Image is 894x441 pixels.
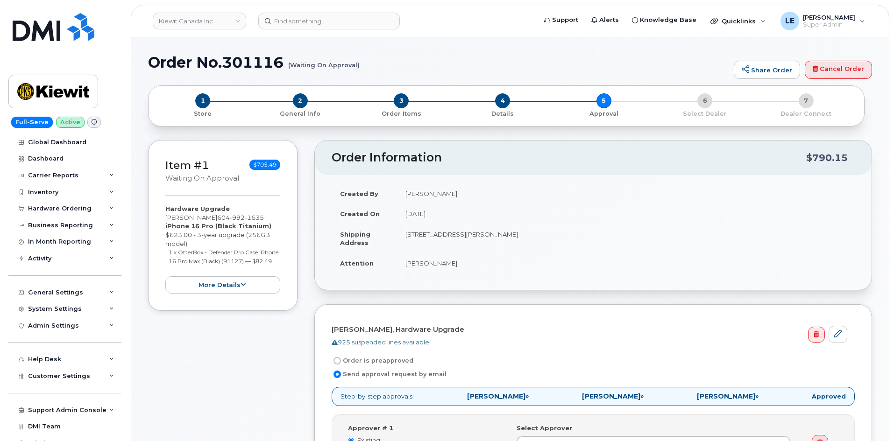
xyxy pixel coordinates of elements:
strong: [PERSON_NAME] [697,392,755,400]
span: 992 [230,214,245,221]
a: Item #1 [165,159,209,172]
label: Approver # 1 [348,424,393,433]
div: 925 suspended lines available. [332,338,847,347]
div: $790.15 [806,149,848,167]
input: Send approval request by email [333,371,341,378]
td: [PERSON_NAME] [397,253,855,273]
strong: iPhone 16 Pro (Black Titanium) [165,222,271,230]
span: » [582,393,644,399]
td: [STREET_ADDRESS][PERSON_NAME] [397,224,855,253]
a: 2 General Info [250,108,351,118]
small: Waiting On Approval [165,174,239,182]
span: 3 [394,93,409,108]
strong: Approved [812,392,846,401]
p: Step-by-step approvals: [332,387,855,406]
label: Send approval request by email [332,369,447,380]
td: [PERSON_NAME] [397,183,855,204]
p: Order Items [355,110,448,118]
strong: [PERSON_NAME] [467,392,525,400]
strong: Shipping Address [340,231,370,247]
span: » [467,393,529,399]
small: (Waiting On Approval) [288,54,360,69]
strong: Created By [340,190,378,197]
h4: [PERSON_NAME], Hardware Upgrade [332,326,847,334]
span: 1 [195,93,210,108]
span: 1635 [245,214,264,221]
span: $705.49 [249,160,280,170]
h2: Order Information [332,151,806,164]
div: [PERSON_NAME] $623.00 - 3-year upgrade (256GB model) [165,204,280,294]
input: Order is preapproved [333,357,341,364]
button: more details [165,276,280,294]
a: 1 Store [156,108,250,118]
span: 4 [495,93,510,108]
span: » [697,393,759,399]
a: Share Order [734,61,800,79]
label: Select Approver [517,424,572,433]
span: 2 [293,93,308,108]
label: Order is preapproved [332,355,413,366]
iframe: Messenger Launcher [853,400,887,434]
h1: Order No.301116 [148,54,729,70]
a: 4 Details [452,108,553,118]
a: Cancel Order [805,61,872,79]
strong: [PERSON_NAME] [582,392,640,400]
p: Details [456,110,550,118]
a: 3 Order Items [351,108,452,118]
small: 1 x OtterBox - Defender Pro Case iPhone 16 Pro Max (Black) (91127) — $82.49 [169,249,278,265]
td: [DATE] [397,203,855,224]
strong: Hardware Upgrade [165,205,230,212]
strong: Created On [340,210,380,217]
p: General Info [254,110,348,118]
span: 604 [217,214,264,221]
strong: Attention [340,259,374,267]
p: Store [160,110,246,118]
